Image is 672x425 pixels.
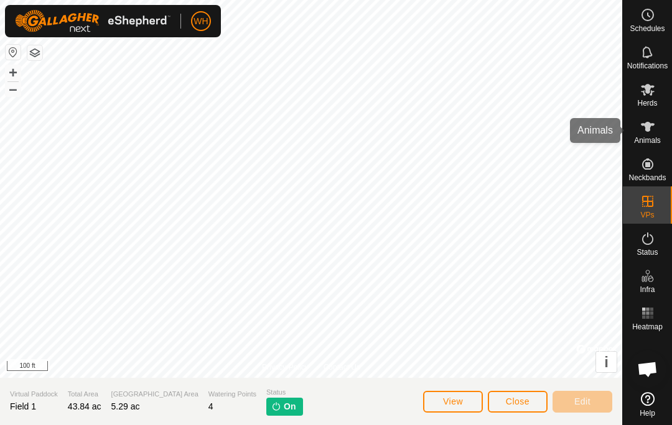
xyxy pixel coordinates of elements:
span: Herds [637,99,657,107]
span: Heatmap [632,323,663,331]
a: Contact Us [324,362,360,373]
span: Total Area [68,389,101,400]
button: Close [488,391,548,413]
span: VPs [640,211,654,219]
a: Help [623,387,672,422]
span: Status [637,249,658,256]
span: Schedules [630,25,665,32]
button: Edit [553,391,612,413]
span: [GEOGRAPHIC_DATA] Area [111,389,198,400]
img: turn-on [271,401,281,411]
button: i [596,352,617,372]
span: View [443,396,463,406]
span: i [604,354,609,370]
span: Status [266,387,303,398]
span: 43.84 ac [68,401,101,411]
button: Reset Map [6,45,21,60]
button: + [6,65,21,80]
span: WH [194,15,208,28]
span: 4 [208,401,213,411]
span: On [284,400,296,413]
span: Watering Points [208,389,256,400]
span: Help [640,409,655,417]
span: Field 1 [10,401,36,411]
span: Neckbands [628,174,666,181]
span: 5.29 ac [111,401,140,411]
span: Edit [574,396,590,406]
a: Privacy Policy [262,362,309,373]
button: View [423,391,483,413]
button: Map Layers [27,45,42,60]
span: Virtual Paddock [10,389,58,400]
span: Notifications [627,62,668,70]
span: Infra [640,286,655,293]
button: – [6,81,21,96]
div: Open chat [629,350,666,388]
span: Close [506,396,530,406]
span: Animals [634,137,661,144]
img: Gallagher Logo [15,10,170,32]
